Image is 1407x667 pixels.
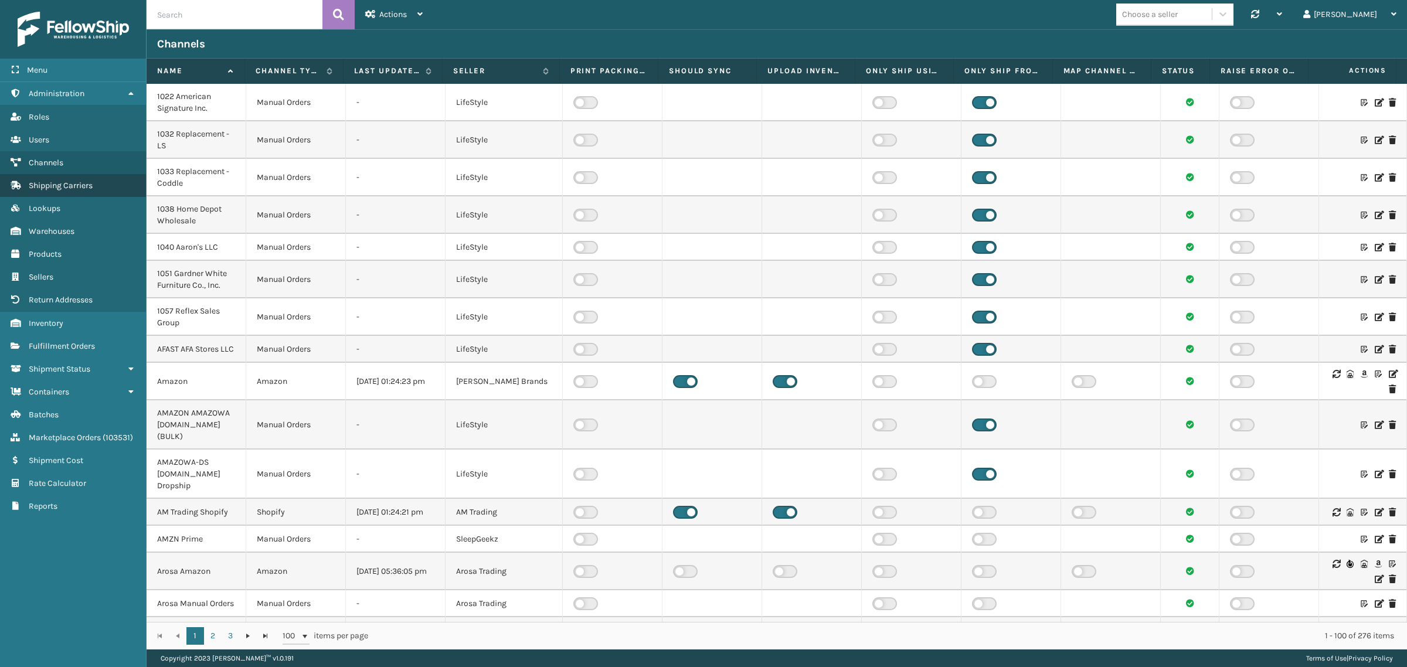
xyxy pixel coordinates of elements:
[1361,243,1368,251] i: Customize Label
[157,166,235,189] div: 1033 Replacement - Coddle
[246,159,346,196] td: Manual Orders
[1347,560,1354,568] i: Update inventory and reset MLI
[1361,560,1368,568] i: Warehouse Codes
[1186,275,1194,283] i: Channel sync succeeded.
[1361,275,1368,284] i: Customize Label
[1375,275,1382,284] i: Edit
[1186,535,1194,543] i: Channel sync succeeded.
[446,499,563,526] td: AM Trading
[446,400,563,450] td: LifeStyle
[29,501,57,511] span: Reports
[669,66,746,76] label: Should Sync
[1389,136,1396,144] i: Delete
[246,553,346,590] td: Amazon
[157,457,235,492] div: AMAZOWA-DS [DOMAIN_NAME] Dropship
[29,318,63,328] span: Inventory
[29,364,90,374] span: Shipment Status
[246,298,346,336] td: Manual Orders
[161,649,294,667] p: Copyright 2023 [PERSON_NAME]™ v 1.0.191
[346,159,446,196] td: -
[1361,535,1368,543] i: Customize Label
[257,627,274,645] a: Go to the last page
[964,66,1041,76] label: Only Ship from Required Warehouse
[246,234,346,261] td: Manual Orders
[446,84,563,121] td: LifeStyle
[1333,560,1340,568] i: Sync
[1361,98,1368,107] i: Customize Label
[1361,370,1368,378] i: Amazon Templates
[1186,377,1194,385] i: Channel sync succeeded.
[1361,211,1368,219] i: Customize Label
[204,627,222,645] a: 2
[29,135,49,145] span: Users
[1375,470,1382,478] i: Edit
[246,526,346,553] td: Manual Orders
[453,66,537,76] label: Seller
[1375,211,1382,219] i: Edit
[1361,600,1368,608] i: Customize Label
[570,66,647,76] label: Print packing slip
[446,590,563,617] td: Arosa Trading
[346,526,446,553] td: -
[446,553,563,590] td: Arosa Trading
[1375,560,1382,568] i: Amazon Templates
[157,203,235,227] div: 1038 Home Depot Wholesale
[446,336,563,363] td: LifeStyle
[1389,243,1396,251] i: Delete
[246,400,346,450] td: Manual Orders
[1389,98,1396,107] i: Delete
[29,158,63,168] span: Channels
[157,66,222,76] label: Name
[446,121,563,159] td: LifeStyle
[246,450,346,499] td: Manual Orders
[157,305,235,329] div: 1057 Reflex Sales Group
[1186,173,1194,181] i: Channel sync succeeded.
[157,506,235,518] div: AM Trading Shopify
[1389,313,1396,321] i: Delete
[1389,385,1396,393] i: Delete
[346,400,446,450] td: -
[1347,370,1354,378] i: Warehouse Codes
[1375,535,1382,543] i: Edit
[29,433,101,443] span: Marketplace Orders
[385,630,1394,642] div: 1 - 100 of 276 items
[1389,421,1396,429] i: Delete
[157,407,235,443] div: AMAZON AMAZOWA [DOMAIN_NAME] (BULK)
[1389,560,1396,568] i: Customize Label
[379,9,407,19] span: Actions
[27,65,47,75] span: Menu
[157,37,205,51] h3: Channels
[1375,345,1382,353] i: Edit
[1375,313,1382,321] i: Edit
[1361,173,1368,182] i: Customize Label
[1375,370,1382,378] i: Customize Label
[1186,243,1194,251] i: Channel sync succeeded.
[1375,600,1382,608] i: Edit
[157,598,235,610] div: Arosa Manual Orders
[29,387,69,397] span: Containers
[1347,508,1354,516] i: Warehouse Codes
[346,121,446,159] td: -
[1348,654,1393,662] a: Privacy Policy
[1333,370,1340,378] i: Sync
[1389,173,1396,182] i: Delete
[346,298,446,336] td: -
[446,261,563,298] td: LifeStyle
[1375,173,1382,182] i: Edit
[346,261,446,298] td: -
[346,234,446,261] td: -
[29,410,59,420] span: Batches
[246,196,346,234] td: Manual Orders
[346,363,446,400] td: [DATE] 01:24:23 pm
[1306,654,1347,662] a: Terms of Use
[157,268,235,291] div: 1051 Gardner White Furniture Co., Inc.
[1375,136,1382,144] i: Edit
[354,66,419,76] label: Last update time
[157,91,235,114] div: 1022 American Signature Inc.
[446,298,563,336] td: LifeStyle
[246,121,346,159] td: Manual Orders
[157,343,235,355] div: AFAST AFA Stores LLC
[1361,421,1368,429] i: Customize Label
[1389,508,1396,516] i: Delete
[446,526,563,553] td: SleepGeekz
